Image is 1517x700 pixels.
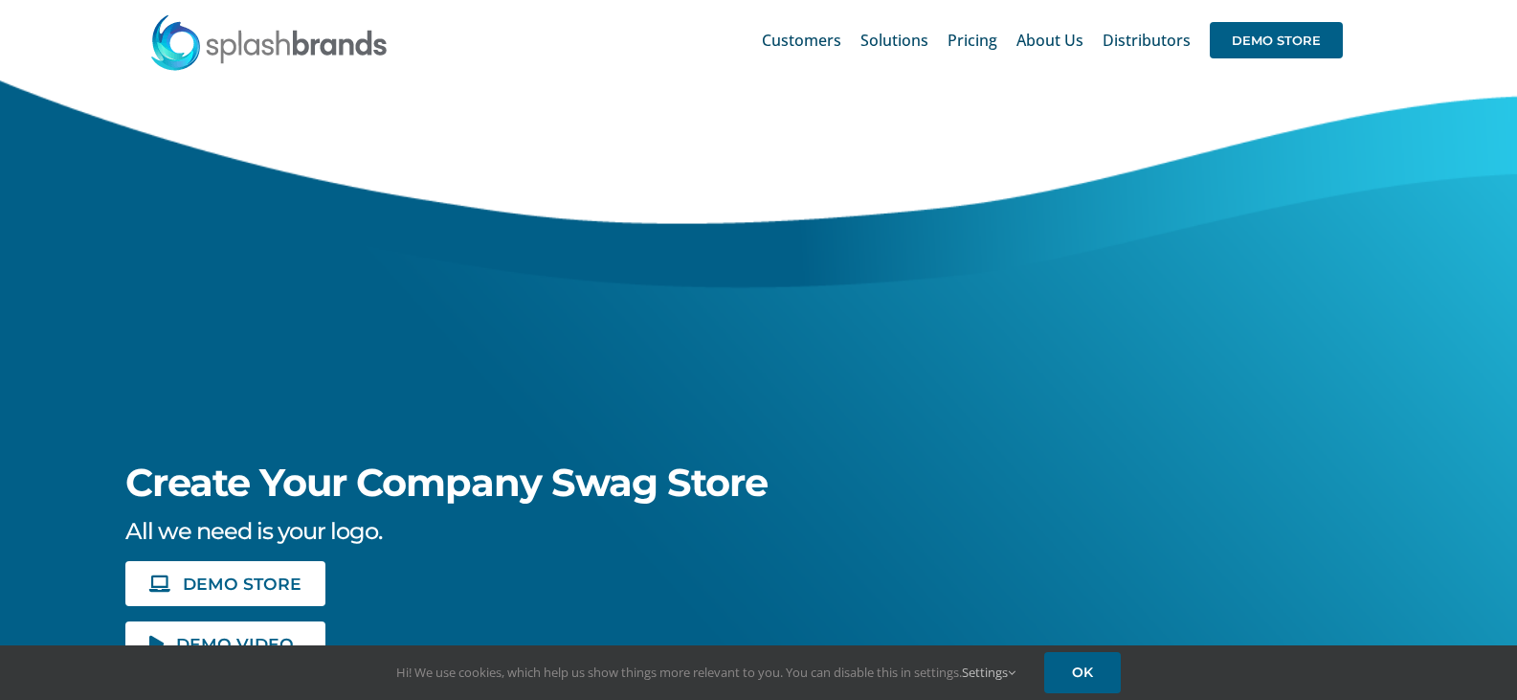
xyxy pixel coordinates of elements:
[183,576,301,592] span: DEMO STORE
[176,636,294,652] span: DEMO VIDEO
[1210,22,1343,58] span: DEMO STORE
[396,664,1015,681] span: Hi! We use cookies, which help us show things more relevant to you. You can disable this in setti...
[948,10,997,71] a: Pricing
[948,33,997,48] span: Pricing
[1103,10,1191,71] a: Distributors
[762,33,841,48] span: Customers
[762,10,841,71] a: Customers
[149,13,389,71] img: SplashBrands.com Logo
[125,561,324,606] a: DEMO STORE
[762,10,1343,71] nav: Main Menu
[1044,652,1121,693] a: OK
[125,517,382,545] span: All we need is your logo.
[125,459,768,506] span: Create Your Company Swag Store
[1016,33,1083,48] span: About Us
[860,33,928,48] span: Solutions
[962,664,1015,681] a: Settings
[1103,33,1191,48] span: Distributors
[1210,10,1343,71] a: DEMO STORE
